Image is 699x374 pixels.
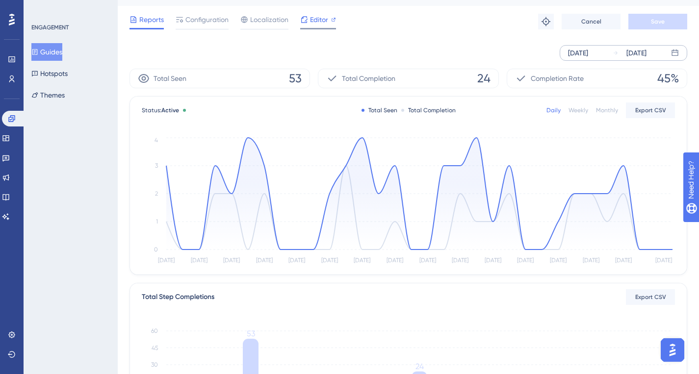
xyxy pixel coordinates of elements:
span: Localization [250,14,288,25]
tspan: 0 [154,246,158,253]
div: Total Step Completions [142,291,214,303]
button: Save [628,14,687,29]
tspan: 4 [155,137,158,144]
tspan: 60 [151,327,158,334]
tspan: [DATE] [419,257,436,264]
div: Total Seen [362,106,397,114]
tspan: [DATE] [256,257,273,264]
span: Configuration [185,14,229,25]
span: Export CSV [635,293,666,301]
tspan: [DATE] [321,257,338,264]
span: Save [651,18,665,25]
tspan: 2 [155,190,158,197]
button: Themes [31,86,65,104]
span: Total Completion [342,73,395,84]
tspan: [DATE] [485,257,501,264]
span: 53 [289,71,302,86]
tspan: [DATE] [452,257,468,264]
span: Reports [139,14,164,25]
tspan: 3 [155,162,158,169]
div: [DATE] [626,47,647,59]
span: Cancel [581,18,601,25]
span: Editor [310,14,328,25]
span: Need Help? [23,2,61,14]
button: Cancel [562,14,621,29]
span: Active [161,107,179,114]
div: Weekly [569,106,588,114]
span: Total Seen [154,73,186,84]
tspan: 45 [152,345,158,351]
tspan: [DATE] [354,257,370,264]
span: Completion Rate [531,73,584,84]
span: 45% [657,71,679,86]
tspan: 1 [156,218,158,225]
div: [DATE] [568,47,588,59]
tspan: 53 [247,329,255,338]
div: Daily [546,106,561,114]
tspan: [DATE] [158,257,175,264]
tspan: [DATE] [655,257,672,264]
tspan: [DATE] [191,257,207,264]
tspan: [DATE] [615,257,632,264]
div: Total Completion [401,106,456,114]
iframe: UserGuiding AI Assistant Launcher [658,335,687,365]
button: Hotspots [31,65,68,82]
span: Export CSV [635,106,666,114]
div: Monthly [596,106,618,114]
button: Export CSV [626,289,675,305]
span: Status: [142,106,179,114]
button: Guides [31,43,62,61]
tspan: [DATE] [288,257,305,264]
tspan: [DATE] [387,257,403,264]
tspan: [DATE] [223,257,240,264]
tspan: [DATE] [583,257,599,264]
tspan: [DATE] [550,257,567,264]
tspan: 24 [415,362,424,371]
tspan: [DATE] [517,257,534,264]
div: ENGAGEMENT [31,24,69,31]
tspan: 30 [151,361,158,368]
button: Export CSV [626,102,675,118]
span: 24 [477,71,491,86]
